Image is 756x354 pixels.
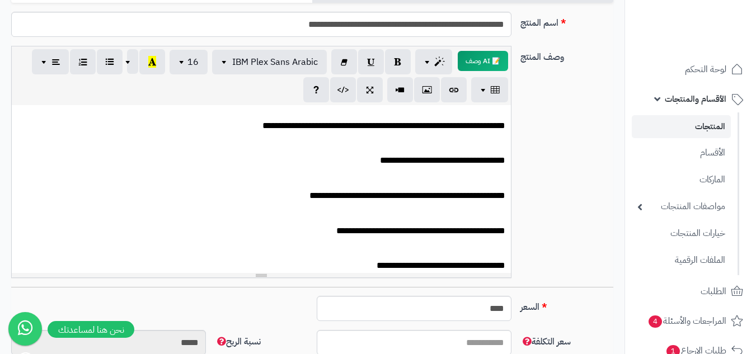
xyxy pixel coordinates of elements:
[632,308,749,334] a: المراجعات والأسئلة4
[516,12,618,30] label: اسم المنتج
[458,51,508,71] button: 📝 AI وصف
[232,55,318,69] span: IBM Plex Sans Arabic
[212,50,327,74] button: IBM Plex Sans Arabic
[701,284,726,299] span: الطلبات
[632,56,749,83] a: لوحة التحكم
[649,315,662,328] span: 4
[632,278,749,305] a: الطلبات
[170,50,208,74] button: 16
[632,248,731,272] a: الملفات الرقمية
[187,55,199,69] span: 16
[632,221,731,246] a: خيارات المنتجات
[632,195,731,219] a: مواصفات المنتجات
[520,335,571,348] span: سعر التكلفة
[632,141,731,165] a: الأقسام
[647,313,726,329] span: المراجعات والأسئلة
[665,91,726,107] span: الأقسام والمنتجات
[215,335,261,348] span: نسبة الربح
[632,168,731,192] a: الماركات
[680,31,745,55] img: logo-2.png
[632,115,731,138] a: المنتجات
[685,62,726,77] span: لوحة التحكم
[516,46,618,64] label: وصف المنتج
[516,296,618,314] label: السعر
